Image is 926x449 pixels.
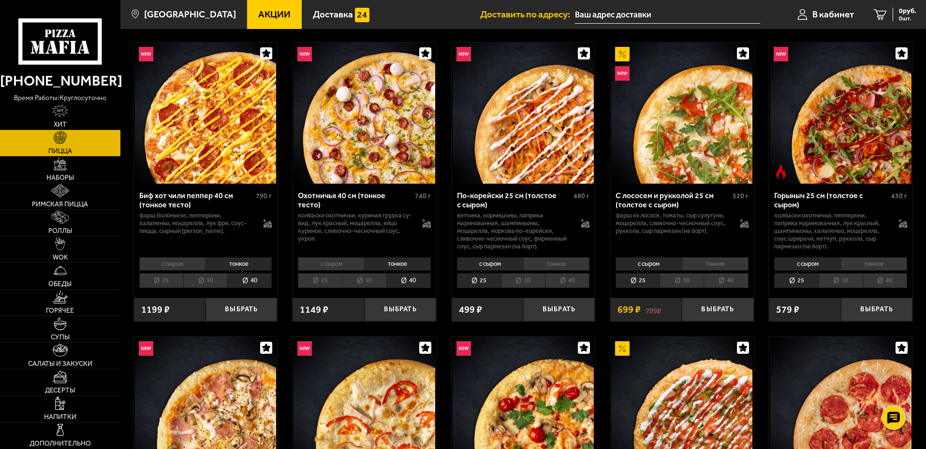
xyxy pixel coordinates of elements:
img: Новинка [615,66,630,81]
span: 790 г [256,192,272,200]
span: 0 руб. [899,8,916,14]
span: Акции [258,10,291,19]
li: тонкое [523,257,589,271]
a: НовинкаПо-корейски 25 см (толстое с сыром) [452,43,595,184]
div: Биф хот чили пеппер 40 см (тонкое тесто) [139,191,254,209]
div: Горыныч 25 см (толстое с сыром) [774,191,889,209]
li: 30 [342,273,386,288]
p: колбаски охотничьи, куриная грудка су-вид, лук красный, моцарелла, яйцо куриное, сливочно-чесночн... [298,212,412,243]
p: фарш из лосося, томаты, сыр сулугуни, моцарелла, сливочно-чесночный соус, руккола, сыр пармезан (... [616,212,730,235]
img: Охотничья 40 см (тонкое тесто) [294,43,435,184]
p: фарш болоньезе, пепперони, халапеньо, моцарелла, лук фри, соус-пицца, сырный [PERSON_NAME]. [139,212,254,235]
li: 30 [501,273,545,288]
li: тонкое [840,257,907,271]
a: АкционныйНовинкаС лососем и рукколой 25 см (толстое с сыром) [610,43,754,184]
li: тонкое [682,257,749,271]
span: 740 г [415,192,431,200]
span: 1149 ₽ [300,305,328,315]
a: НовинкаОстрое блюдоГорыныч 25 см (толстое с сыром) [769,43,912,184]
button: Выбрать [365,298,436,321]
li: 40 [386,273,431,288]
img: Острое блюдо [774,164,788,179]
li: с сыром [139,257,206,271]
li: 40 [863,273,907,288]
span: 499 ₽ [459,305,482,315]
img: Акционный [615,47,630,61]
li: тонкое [364,257,431,271]
div: Охотничья 40 см (тонкое тесто) [298,191,412,209]
li: 25 [298,273,342,288]
li: 40 [227,273,272,288]
li: 30 [819,273,863,288]
button: Выбрать [682,298,753,321]
img: Новинка [456,47,471,61]
span: Доставка [313,10,353,19]
li: 25 [139,273,183,288]
img: Акционный [615,341,630,356]
li: 25 [457,273,501,288]
img: Новинка [456,341,471,356]
img: 15daf4d41897b9f0e9f617042186c801.svg [355,8,369,22]
img: Новинка [297,47,312,61]
li: 40 [704,273,748,288]
button: Выбрать [841,298,912,321]
li: тонкое [206,257,272,271]
span: 480 г [573,192,589,200]
span: Хит [54,121,67,128]
span: Горячее [46,307,74,314]
div: С лососем и рукколой 25 см (толстое с сыром) [616,191,730,209]
span: Дополнительно [29,440,91,447]
button: Выбрать [523,298,595,321]
span: WOK [53,254,68,261]
li: 25 [616,273,660,288]
li: с сыром [616,257,682,271]
span: Десерты [45,387,75,394]
img: По-корейски 25 см (толстое с сыром) [453,43,594,184]
span: 699 ₽ [617,305,641,315]
span: Обеды [48,281,72,288]
span: Доставить по адресу: [480,10,575,19]
li: с сыром [298,257,364,271]
li: с сыром [774,257,840,271]
span: Санкт-Петербург, улица Лёни Голикова, 84, подъезд 1 [575,6,760,24]
span: Салаты и закуски [28,361,92,367]
img: Горыныч 25 см (толстое с сыром) [770,43,911,184]
p: колбаски Охотничьи, пепперони, паприка маринованная, лук красный, шампиньоны, халапеньо, моцарелл... [774,212,889,250]
li: 25 [774,273,818,288]
p: ветчина, корнишоны, паприка маринованная, шампиньоны, моцарелла, морковь по-корейски, сливочно-че... [457,212,572,250]
div: По-корейски 25 см (толстое с сыром) [457,191,572,209]
img: Новинка [297,341,312,356]
span: Римская пицца [32,201,88,208]
span: 579 ₽ [776,305,799,315]
a: НовинкаОхотничья 40 см (тонкое тесто) [293,43,436,184]
span: Пицца [48,148,72,155]
li: 40 [545,273,589,288]
li: с сыром [457,257,523,271]
s: 799 ₽ [646,305,661,315]
li: 30 [183,273,227,288]
img: С лососем и рукколой 25 см (толстое с сыром) [611,43,752,184]
img: Новинка [774,47,788,61]
span: Напитки [44,414,76,420]
span: 0 шт. [899,15,916,21]
span: В кабинет [812,10,854,19]
span: 520 г [733,192,749,200]
span: Супы [51,334,70,341]
img: Новинка [139,341,153,356]
a: НовинкаБиф хот чили пеппер 40 см (тонкое тесто) [134,43,278,184]
span: Роллы [48,228,72,234]
img: Новинка [139,47,153,61]
img: Биф хот чили пеппер 40 см (тонкое тесто) [135,43,276,184]
button: Выбрать [206,298,277,321]
span: Наборы [46,174,74,181]
span: 430 г [891,192,907,200]
input: Ваш адрес доставки [575,6,760,24]
span: [GEOGRAPHIC_DATA] [144,10,236,19]
span: 1199 ₽ [141,305,170,315]
li: 30 [660,273,704,288]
